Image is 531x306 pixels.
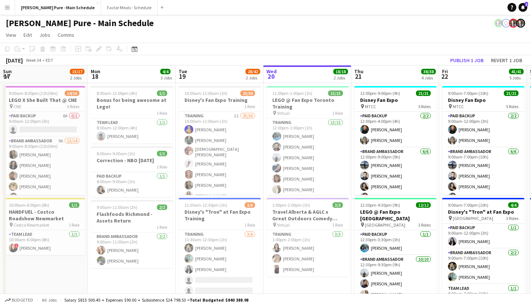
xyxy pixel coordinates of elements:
[266,86,349,195] app-job-card: 12:00pm-1:00pm (1h)15/15LEGO @ Fan Expo Toronto Training Virtual1 RoleTraining15/1512:00pm-1:00pm...
[65,90,79,96] span: 14/16
[365,222,405,228] span: [GEOGRAPHIC_DATA]
[9,90,58,96] span: 9:00am-8:30pm (11h30m)
[97,90,137,96] span: 8:00am-12:00pm (4h)
[509,69,524,74] span: 41/41
[3,198,85,255] app-job-card: 10:00am-6:00pm (8h)1/1HANDFUEL - Costco Roadshow Newmarket Costco Newmarket1 RoleTeam Lead1/110:0...
[332,110,343,116] span: 1 Role
[97,151,135,156] span: 8:00am-9:00am (1h)
[246,75,260,81] div: 2 Jobs
[354,86,437,195] div: 12:00pm-9:00pm (9h)21/21Disney Fan Expo MTCC5 RolesPaid Backup2/212:00pm-4:00pm (4h)[PERSON_NAME]...
[245,202,255,208] span: 3/6
[334,75,348,81] div: 2 Jobs
[9,202,49,208] span: 10:00am-6:00pm (8h)
[525,2,528,7] span: 1
[277,110,290,116] span: Virtual
[442,249,524,284] app-card-role: Brand Ambassador2/29:00am-7:00pm (10h)[PERSON_NAME][PERSON_NAME]
[453,104,464,109] span: MTCC
[266,68,277,75] span: Wed
[3,68,12,75] span: Sun
[6,32,16,38] span: View
[244,222,255,228] span: 1 Role
[157,110,167,116] span: 1 Role
[14,243,19,248] span: !
[179,86,261,195] app-job-card: 10:00am-11:00am (1h)25/36Disney's Fan Expo Training1 RoleTraining2I25/3610:00am-11:00am (1h)[PERS...
[70,75,84,81] div: 2 Jobs
[90,72,100,81] span: 18
[58,32,74,38] span: Comms
[14,222,49,228] span: Costco Newmarket
[442,112,524,147] app-card-role: Paid Backup2/29:00am-12:00pm (3h)[PERSON_NAME][PERSON_NAME]
[442,68,448,75] span: Fri
[272,90,312,96] span: 12:00pm-1:00pm (1h)
[354,230,437,255] app-card-role: Paid Backup1/112:30pm-3:30pm (3h)[PERSON_NAME]
[101,0,158,15] button: Factor Meals - Schedule
[91,118,173,143] app-card-role: Team Lead1/18:00am-12:00pm (4h)[PERSON_NAME]
[494,19,503,28] app-user-avatar: Ashleigh Rains
[184,90,227,96] span: 10:00am-11:00am (1h)
[516,19,525,28] app-user-avatar: Ashleigh Rains
[448,202,488,208] span: 9:00am-7:00pm (10h)
[46,57,53,63] div: EDT
[190,297,248,303] span: Total Budgeted $840 388.98
[418,104,431,109] span: 5 Roles
[354,97,437,103] h3: Disney Fan Expo
[266,97,349,110] h3: LEGO @ Fan Expo Toronto Training
[416,90,431,96] span: 21/21
[91,211,173,224] h3: Flashfoods Richmond - Assets Return
[3,230,85,255] app-card-role: Team Lead1/110:00am-6:00pm (8h)![PERSON_NAME]
[36,30,53,40] a: Jobs
[504,90,519,96] span: 21/21
[157,164,167,170] span: 1 Role
[353,72,363,81] span: 21
[266,198,349,277] app-job-card: 1:00pm-2:00pm (1h)3/3Travel Alberta & AGLC x Great Outdoors Comedy Festival Training Virtual1 Rol...
[272,202,310,208] span: 1:00pm-2:00pm (1h)
[265,72,277,81] span: 20
[39,32,50,38] span: Jobs
[2,72,12,81] span: 17
[3,137,85,300] app-card-role: Brand Ambassador9A13/149:00am-8:30pm (11h30m)[PERSON_NAME][PERSON_NAME][PERSON_NAME][PERSON_NAME]...
[15,0,101,15] button: [PERSON_NAME] Pure - Main Schedule
[91,232,173,268] app-card-role: Brand Ambassador2/29:00am-11:00am (2h)[PERSON_NAME][PERSON_NAME]
[97,204,137,210] span: 9:00am-11:00am (2h)
[333,202,343,208] span: 3/3
[3,97,85,103] h3: LEGO X She Built That @ CNE
[91,157,173,164] h3: Correction - NBO [DATE]
[506,104,519,109] span: 5 Roles
[442,209,524,215] h3: Disney's "Tron" at Fan Expo
[69,202,79,208] span: 1/1
[3,30,19,40] a: View
[3,209,85,222] h3: HANDFUEL - Costco Roadshow Newmarket
[179,68,187,75] span: Tue
[277,222,290,228] span: Virtual
[6,18,154,29] h1: [PERSON_NAME] Pure - Main Schedule
[24,32,32,38] span: Edit
[91,97,173,110] h3: Bonus for being awesome at Lego!
[70,69,85,74] span: 15/17
[21,30,35,40] a: Edit
[421,75,435,81] div: 4 Jobs
[91,146,173,197] app-job-card: 8:00am-9:00am (1h)1/1Correction - NBO [DATE]1 RolePaid Backup1/18:00am-9:00am (1h)[PERSON_NAME]
[91,86,173,143] app-job-card: 8:00am-12:00pm (4h)1/1Bonus for being awesome at Lego!1 RoleTeam Lead1/18:00am-12:00pm (4h)[PERSO...
[442,147,524,226] app-card-role: Brand Ambassador6/69:00am-7:00pm (10h)[PERSON_NAME][PERSON_NAME][PERSON_NAME][PERSON_NAME]
[91,200,173,268] app-job-card: 9:00am-11:00am (2h)2/2Flashfoods Richmond - Assets Return1 RoleBrand Ambassador2/29:00am-11:00am ...
[4,296,34,304] button: Budgeted
[40,297,58,303] span: All jobs
[12,298,33,303] span: Budgeted
[354,209,437,222] h3: LEGO @ Fan Expo [GEOGRAPHIC_DATA]
[14,104,21,109] span: CNE
[91,172,173,197] app-card-role: Paid Backup1/18:00am-9:00am (1h)[PERSON_NAME]
[328,90,343,96] span: 15/15
[332,222,343,228] span: 1 Role
[266,230,349,277] app-card-role: Training3/31:00pm-2:00pm (1h)[PERSON_NAME][PERSON_NAME][PERSON_NAME]
[519,3,527,12] a: 1
[488,56,525,65] button: Revert 1 job
[442,86,524,195] app-job-card: 9:00am-7:00pm (10h)21/21Disney Fan Expo MTCC5 RolesPaid Backup2/29:00am-12:00pm (3h)[PERSON_NAME]...
[161,75,172,81] div: 3 Jobs
[24,57,43,63] span: Week 34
